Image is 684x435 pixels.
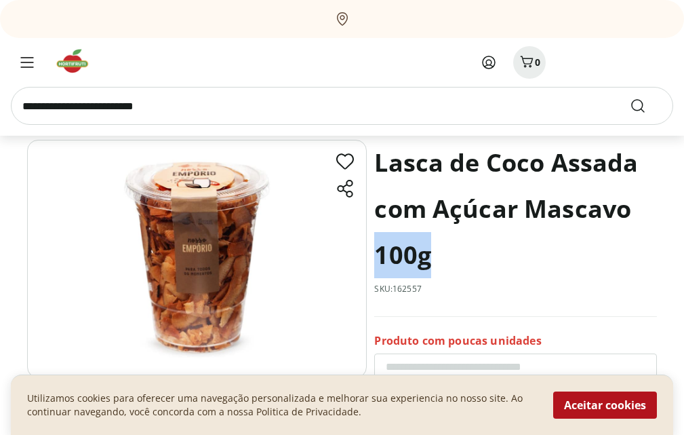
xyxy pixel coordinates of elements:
[535,56,540,69] span: 0
[553,392,657,419] button: Aceitar cookies
[27,140,367,378] img: Principal
[374,140,657,278] h1: Lasca de Coco Assada com Açúcar Mascavo 100g
[513,46,546,79] button: Carrinho
[11,46,43,79] button: Menu
[374,333,541,348] p: Produto com poucas unidades
[374,284,422,295] p: SKU: 162557
[630,98,662,114] button: Submit Search
[54,48,100,75] img: Hortifruti
[11,87,673,125] input: search
[27,392,537,419] p: Utilizamos cookies para oferecer uma navegação personalizada e melhorar sua experiencia no nosso ...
